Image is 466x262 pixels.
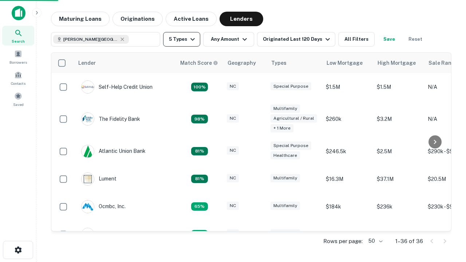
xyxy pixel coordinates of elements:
img: picture [82,201,94,213]
p: 1–36 of 36 [395,237,423,246]
span: Borrowers [9,59,27,65]
div: Multifamily [270,104,300,113]
div: Matching Properties: 6, hasApolloMatch: undefined [191,115,208,123]
span: [PERSON_NAME][GEOGRAPHIC_DATA], [GEOGRAPHIC_DATA] [63,36,118,43]
div: Geography [228,59,256,67]
div: NC [227,229,239,238]
td: $130k [322,221,373,248]
div: Matching Properties: 11, hasApolloMatch: undefined [191,83,208,91]
button: Reset [404,32,427,47]
th: High Mortgage [373,53,424,73]
div: Capitalize uses an advanced AI algorithm to match your search with the best lender. The match sco... [180,59,218,67]
div: Matching Properties: 5, hasApolloMatch: undefined [191,175,208,183]
td: $184k [322,193,373,221]
img: picture [82,145,94,158]
div: Agricultural / Rural [270,114,317,123]
img: capitalize-icon.png [12,6,25,20]
td: $2M [373,221,424,248]
div: Matching Properties: 5, hasApolloMatch: undefined [191,147,208,156]
div: Multifamily [270,229,300,238]
a: Contacts [2,68,34,88]
div: Atlantic Union Bank [81,145,146,158]
span: Contacts [11,80,25,86]
img: picture [82,173,94,185]
th: Lender [74,53,176,73]
div: NC [227,174,239,182]
p: Rows per page: [323,237,363,246]
div: NC [227,114,239,123]
th: Geography [223,53,267,73]
div: NC [227,202,239,210]
td: $1.5M [322,73,373,101]
div: Self-help Credit Union [81,80,153,94]
img: picture [82,81,94,93]
div: 50 [366,236,384,246]
div: Multifamily [270,174,300,182]
iframe: Chat Widget [430,180,466,215]
div: Lender [78,59,96,67]
div: Matching Properties: 4, hasApolloMatch: undefined [191,202,208,211]
div: Lument [81,172,116,186]
div: High Mortgage [378,59,416,67]
h6: Match Score [180,59,217,67]
div: Low Mortgage [327,59,363,67]
td: $37.1M [373,165,424,193]
td: $1.5M [373,73,424,101]
div: Ocmbc, Inc. [81,200,126,213]
td: $236k [373,193,424,221]
span: Saved [13,102,24,107]
div: NC [227,146,239,155]
th: Types [267,53,322,73]
button: All Filters [338,32,375,47]
button: Any Amount [203,32,254,47]
div: Special Purpose [270,82,311,91]
div: + 1 more [270,124,293,132]
span: Search [12,38,25,44]
img: picture [82,228,94,241]
button: Originations [112,12,163,26]
a: Saved [2,89,34,109]
button: Lenders [220,12,263,26]
td: $3.2M [373,101,424,138]
button: Active Loans [166,12,217,26]
button: Save your search to get updates of matches that match your search criteria. [378,32,401,47]
div: Originated Last 120 Days [263,35,332,44]
button: Maturing Loans [51,12,110,26]
div: Special Purpose [270,142,311,150]
a: Search [2,26,34,45]
img: picture [82,113,94,125]
div: The Fidelity Bank [81,112,140,126]
div: Healthcare [270,151,300,160]
div: Pinnacle Financial Partners [81,228,164,241]
td: $260k [322,101,373,138]
th: Low Mortgage [322,53,373,73]
th: Capitalize uses an advanced AI algorithm to match your search with the best lender. The match sco... [176,53,223,73]
td: $246.5k [322,138,373,165]
td: $2.5M [373,138,424,165]
button: 5 Types [163,32,200,47]
div: Multifamily [270,202,300,210]
td: $16.3M [322,165,373,193]
div: Matching Properties: 4, hasApolloMatch: undefined [191,230,208,239]
button: Originated Last 120 Days [257,32,335,47]
div: Types [271,59,287,67]
a: Borrowers [2,47,34,67]
div: NC [227,82,239,91]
